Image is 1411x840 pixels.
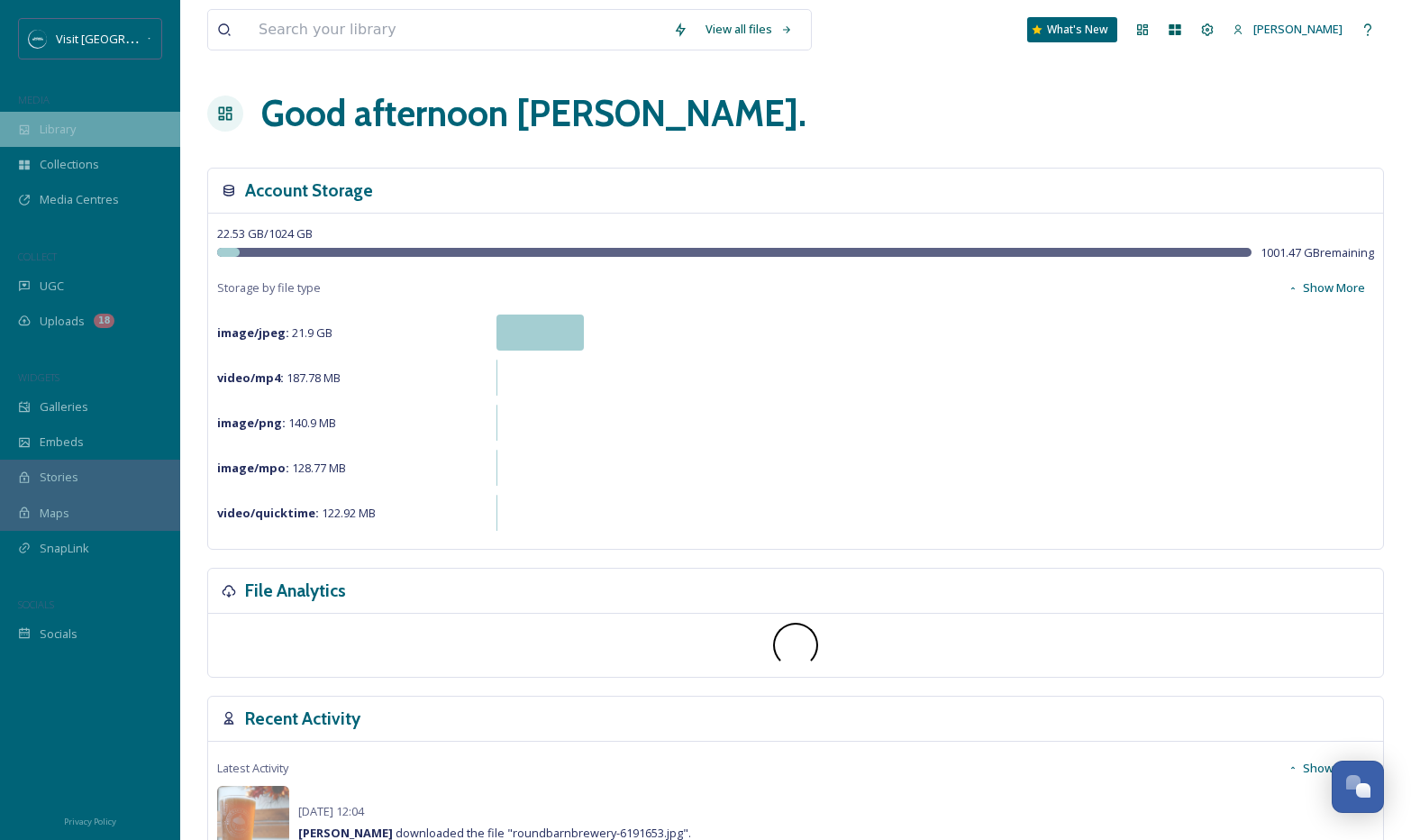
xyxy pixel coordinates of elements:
[696,12,802,47] a: View all files
[29,30,47,48] img: SM%20Social%20Profile.png
[18,370,59,384] span: WIDGETS
[217,460,289,476] strong: image/mpo :
[40,121,76,138] span: Library
[40,191,119,208] span: Media Centres
[217,415,336,431] span: 140.9 MB
[1261,244,1374,261] span: 1001.47 GB remaining
[245,178,373,204] h3: Account Storage
[261,87,806,141] h1: Good afternoon [PERSON_NAME] .
[40,156,99,173] span: Collections
[56,30,257,47] span: Visit [GEOGRAPHIC_DATA][US_STATE]
[1279,270,1374,306] button: Show More
[40,505,69,522] span: Maps
[1027,17,1117,42] a: What's New
[40,313,85,330] span: Uploads
[18,598,54,611] span: SOCIALS
[217,760,288,777] span: Latest Activity
[40,278,64,295] span: UGC
[18,93,50,106] span: MEDIA
[245,578,346,604] h3: File Analytics
[217,505,319,521] strong: video/quicktime :
[217,370,341,386] span: 187.78 MB
[217,225,313,242] span: 22.53 GB / 1024 GB
[40,398,88,415] span: Galleries
[1253,21,1343,37] span: [PERSON_NAME]
[245,706,360,732] h3: Recent Activity
[40,469,78,486] span: Stories
[217,505,376,521] span: 122.92 MB
[298,803,364,819] span: [DATE] 12:04
[217,324,332,341] span: 21.9 GB
[40,540,89,557] span: SnapLink
[217,460,346,476] span: 128.77 MB
[250,10,664,50] input: Search your library
[18,250,57,263] span: COLLECT
[1332,761,1384,813] button: Open Chat
[217,370,284,386] strong: video/mp4 :
[217,415,286,431] strong: image/png :
[217,324,289,341] strong: image/jpeg :
[1279,751,1374,786] button: Show More
[1224,12,1352,47] a: [PERSON_NAME]
[40,625,77,643] span: Socials
[64,809,116,831] a: Privacy Policy
[64,816,116,827] span: Privacy Policy
[40,434,84,451] span: Embeds
[94,314,114,328] div: 18
[217,279,321,297] span: Storage by file type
